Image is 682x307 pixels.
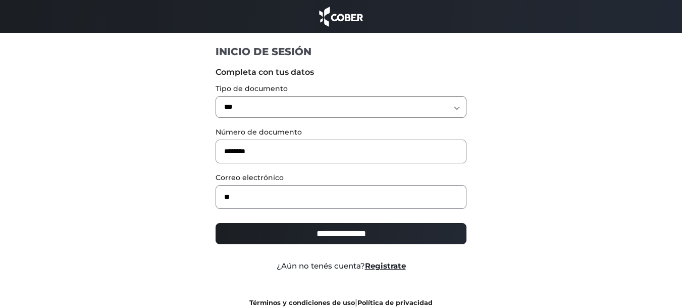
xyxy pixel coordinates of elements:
[249,299,355,306] a: Términos y condiciones de uso
[365,261,406,271] a: Registrate
[317,5,366,28] img: cober_marca.png
[216,66,466,78] label: Completa con tus datos
[216,172,466,183] label: Correo electrónico
[216,83,466,94] label: Tipo de documento
[216,45,466,58] h1: INICIO DE SESIÓN
[357,299,433,306] a: Política de privacidad
[208,260,474,272] div: ¿Aún no tenés cuenta?
[216,127,466,138] label: Número de documento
